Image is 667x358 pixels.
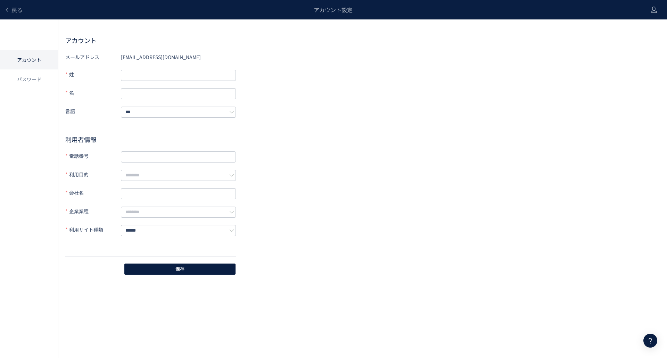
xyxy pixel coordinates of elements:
[121,51,236,63] div: [EMAIL_ADDRESS][DOMAIN_NAME]
[175,264,184,275] span: 保存
[65,135,236,143] h2: 利用者情報
[65,87,121,99] label: 名
[65,36,660,44] h2: アカウント
[65,169,121,181] label: 利用目的
[65,224,121,236] label: 利用サイト種類
[124,264,236,275] button: 保存
[65,106,121,118] label: 言語
[11,6,23,14] span: 戻る
[65,206,121,218] label: 企業業種
[65,187,121,199] label: 会社名
[65,150,121,163] label: 電話番号
[65,69,121,81] label: 姓
[65,51,121,63] label: メールアドレス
